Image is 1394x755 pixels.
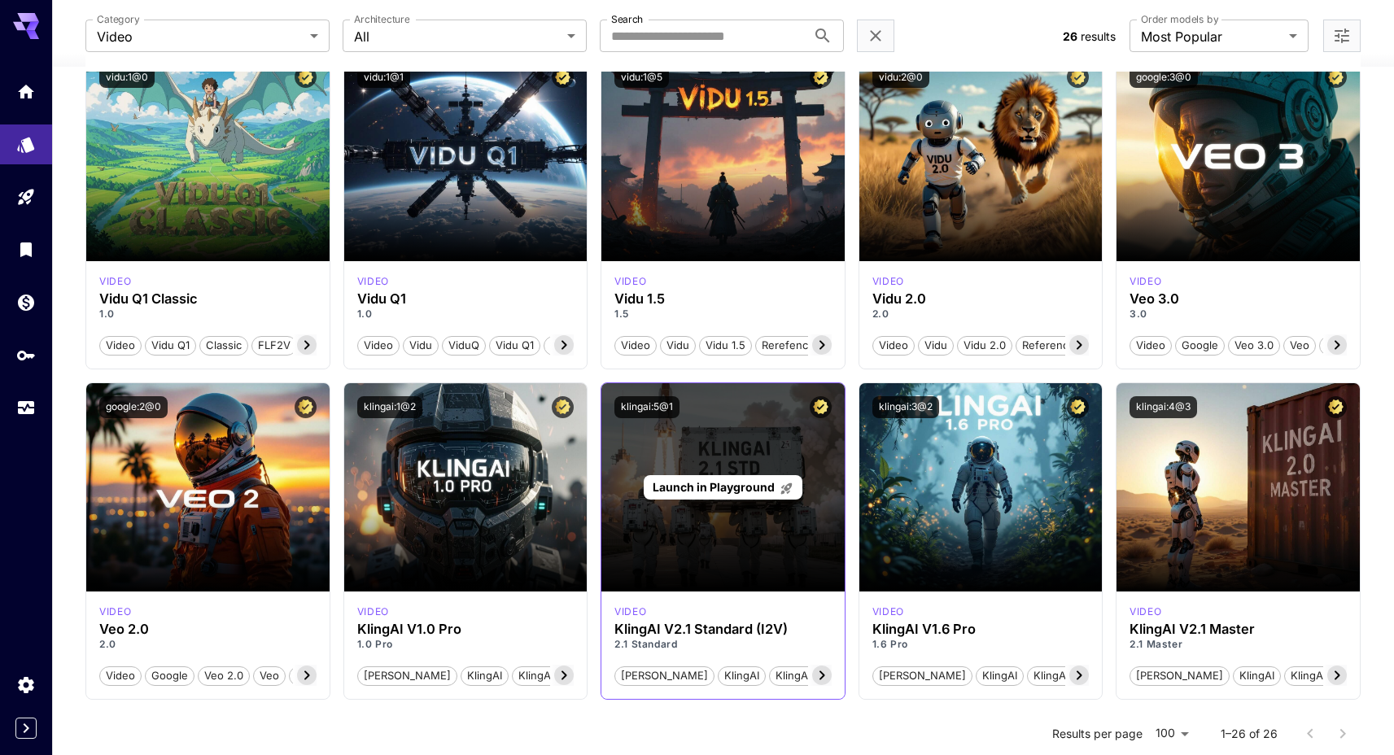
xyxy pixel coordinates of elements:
[1332,26,1352,46] button: Open more filters
[200,338,247,354] span: Classic
[755,334,821,356] button: Rerefence
[295,396,317,418] button: Certified Model – Vetted for best performance and includes a commercial license.
[1325,66,1347,88] button: Certified Model – Vetted for best performance and includes a commercial license.
[615,338,656,354] span: Video
[1175,334,1225,356] button: Google
[99,274,131,289] div: vidu_q1_classic
[872,396,939,418] button: klingai:3@2
[1027,665,1099,686] button: KlingAI v1.6
[644,475,802,500] a: Launch in Playground
[872,291,1090,307] h3: Vidu 2.0
[699,334,752,356] button: Vidu 1.5
[1052,726,1143,742] p: Results per page
[660,334,696,356] button: Vidu
[918,334,954,356] button: Vidu
[1229,338,1279,354] span: Veo 3.0
[614,396,680,418] button: klingai:5@1
[357,274,389,289] p: video
[146,668,194,684] span: Google
[357,334,400,356] button: Video
[1130,665,1230,686] button: [PERSON_NAME]
[552,66,574,88] button: Certified Model – Vetted for best performance and includes a commercial license.
[357,665,457,686] button: [PERSON_NAME]
[957,334,1012,356] button: Vidu 2.0
[1285,668,1355,684] span: KlingAI v2.1
[512,665,584,686] button: KlingAI v1.0
[1067,66,1089,88] button: Certified Model – Vetted for best performance and includes a commercial license.
[872,604,904,619] div: klingai_1_6_pro
[1284,665,1356,686] button: KlingAI v2.1
[872,604,904,619] p: video
[1130,622,1347,637] h3: KlingAI V2.1 Master
[872,307,1090,321] p: 2.0
[700,338,751,354] span: Vidu 1.5
[919,338,953,354] span: Vidu
[1233,665,1281,686] button: KlingAI
[719,668,765,684] span: KlingAI
[100,668,141,684] span: Video
[872,66,929,88] button: vidu:2@0
[1319,334,1352,356] button: T2V
[1016,338,1081,354] span: Reference
[252,338,296,354] span: FLF2V
[614,604,646,619] div: klingai_2_1_std
[16,239,36,260] div: Library
[1016,334,1082,356] button: Reference
[99,274,131,289] p: video
[99,622,317,637] h3: Veo 2.0
[358,668,457,684] span: [PERSON_NAME]
[357,622,575,637] div: KlingAI V1.0 Pro
[99,291,317,307] h3: Vidu Q1 Classic
[357,396,422,418] button: klingai:1@2
[544,334,569,356] button: Q1
[872,274,904,289] p: video
[15,718,37,739] button: Expand sidebar
[199,334,248,356] button: Classic
[1130,274,1161,289] div: google_veo_3
[1130,604,1161,619] p: video
[1067,396,1089,418] button: Certified Model – Vetted for best performance and includes a commercial license.
[872,665,972,686] button: [PERSON_NAME]
[1284,338,1315,354] span: Veo
[866,26,885,46] button: Clear filters (1)
[1149,722,1195,745] div: 100
[1176,338,1224,354] span: Google
[1234,668,1280,684] span: KlingAI
[145,665,194,686] button: Google
[99,66,155,88] button: vidu:1@0
[614,334,657,356] button: Video
[756,338,820,354] span: Rerefence
[16,345,36,365] div: API Keys
[357,637,575,652] p: 1.0 Pro
[611,12,643,26] label: Search
[99,604,131,619] div: google_veo_2
[357,291,575,307] div: Vidu Q1
[99,334,142,356] button: Video
[289,665,322,686] button: T2V
[614,622,832,637] div: KlingAI V2.1 Standard (I2V)
[1221,726,1278,742] p: 1–26 of 26
[461,668,508,684] span: KlingAI
[614,291,832,307] div: Vidu 1.5
[1130,334,1172,356] button: Video
[1130,396,1197,418] button: klingai:4@3
[872,637,1090,652] p: 1.6 Pro
[145,334,196,356] button: Vidu Q1
[544,338,568,354] span: Q1
[1130,291,1347,307] h3: Veo 3.0
[489,334,540,356] button: Vidu Q1
[442,334,486,356] button: ViduQ
[958,338,1012,354] span: Vidu 2.0
[251,334,297,356] button: FLF2V
[16,81,36,102] div: Home
[295,66,317,88] button: Certified Model – Vetted for best performance and includes a commercial license.
[99,604,131,619] p: video
[872,622,1090,637] h3: KlingAI V1.6 Pro
[97,27,304,46] span: Video
[614,307,832,321] p: 1.5
[810,66,832,88] button: Certified Model – Vetted for best performance and includes a commercial license.
[976,665,1024,686] button: KlingAI
[552,396,574,418] button: Certified Model – Vetted for best performance and includes a commercial license.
